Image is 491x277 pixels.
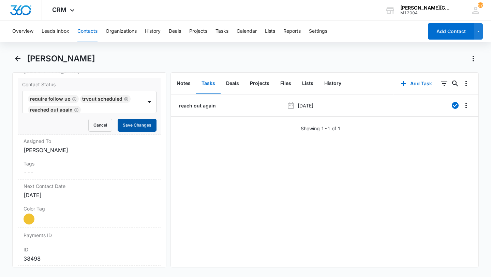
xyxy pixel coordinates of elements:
[71,97,77,101] div: Remove Require Follow Up
[145,20,161,42] button: History
[169,20,181,42] button: Deals
[24,205,155,212] label: Color Tag
[309,20,327,42] button: Settings
[24,232,57,239] dt: Payments ID
[18,202,161,228] div: Color Tag
[24,146,155,154] dd: [PERSON_NAME]
[27,54,95,64] h1: [PERSON_NAME]
[244,73,275,94] button: Projects
[24,191,155,199] div: [DATE]
[394,75,439,92] button: Add Task
[450,78,461,89] button: Search...
[215,20,228,42] button: Tasks
[301,125,341,132] p: Showing 1-1 of 1
[122,97,129,101] div: Remove Tryout Scheduled
[237,20,257,42] button: Calendar
[196,73,221,94] button: Tasks
[439,78,450,89] button: Filters
[24,246,155,253] dt: ID
[88,119,112,132] button: Cancel
[189,20,207,42] button: Projects
[18,243,161,266] div: ID38498
[283,20,301,42] button: Reports
[24,254,155,263] dd: 38498
[18,228,161,243] div: Payments ID
[118,119,157,132] button: Save Changes
[24,137,155,145] label: Assigned To
[73,107,79,112] div: Remove Reached Out Again
[22,81,157,88] label: Contact Status
[275,73,297,94] button: Files
[221,73,244,94] button: Deals
[24,160,155,167] label: Tags
[400,11,450,15] div: account id
[478,2,483,8] div: notifications count
[178,102,216,109] a: reach out again
[24,183,155,190] label: Next Contact Date
[30,107,73,112] div: Reached Out Again
[18,180,161,202] div: Next Contact Date[DATE]
[18,135,161,157] div: Assigned To[PERSON_NAME]
[461,78,472,89] button: Overflow Menu
[400,5,450,11] div: account name
[77,20,98,42] button: Contacts
[468,53,479,64] button: Actions
[461,100,472,111] button: Overflow Menu
[297,73,319,94] button: Lists
[42,20,69,42] button: Leads Inbox
[18,157,161,180] div: Tags---
[428,23,474,40] button: Add Contact
[24,169,155,177] dd: ---
[106,20,137,42] button: Organizations
[265,20,275,42] button: Lists
[171,73,196,94] button: Notes
[30,97,71,101] div: Require Follow Up
[82,97,122,101] div: Tryout Scheduled
[12,20,33,42] button: Overview
[298,102,313,109] p: [DATE]
[52,6,66,13] span: CRM
[478,2,483,8] span: 52
[319,73,347,94] button: History
[12,53,23,64] button: Back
